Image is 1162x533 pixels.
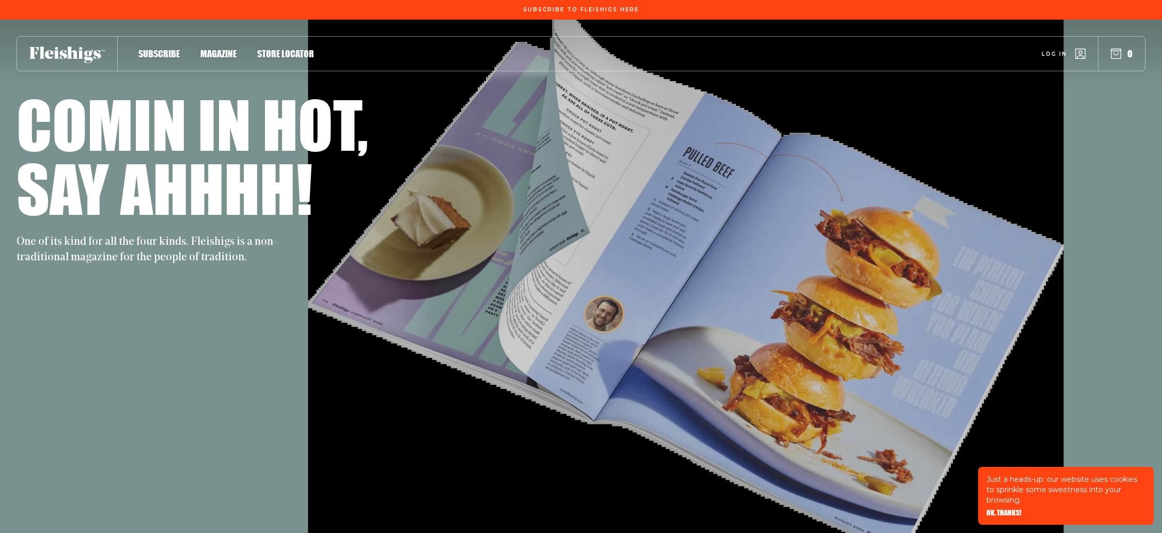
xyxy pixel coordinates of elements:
[257,46,314,60] a: Store locator
[1042,50,1067,58] span: Log in
[523,7,639,13] span: Subscribe To Fleishigs Here
[200,46,237,60] a: Magazine
[986,509,1022,516] button: OK, THANKS!
[1042,49,1086,59] a: Log in
[1111,48,1133,59] button: 0
[17,234,285,265] p: One of its kind for all the four kinds. Fleishigs is a non-traditional magazine for the people of...
[17,92,368,156] h1: Comin in hot,
[986,474,1145,505] p: Just a heads-up: our website uses cookies to sprinkle some sweetness into your browsing.
[257,48,314,59] span: Store locator
[17,156,312,220] h1: Say ahhhh!
[200,48,237,59] span: Magazine
[521,7,641,12] a: Subscribe To Fleishigs Here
